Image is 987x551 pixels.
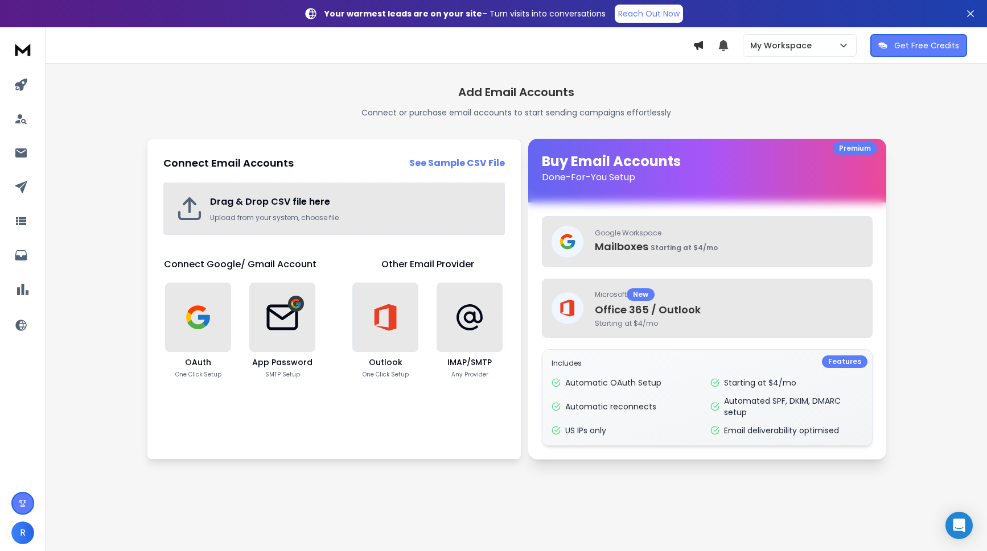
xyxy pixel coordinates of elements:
[163,155,294,171] h2: Connect Email Accounts
[595,319,863,328] span: Starting at $4/mo
[11,39,34,60] img: logo
[175,370,221,379] p: One Click Setup
[595,239,863,255] p: Mailboxes
[945,512,973,539] div: Open Intercom Messenger
[210,195,492,209] h2: Drag & Drop CSV file here
[833,142,877,155] div: Premium
[369,357,402,368] h3: Outlook
[252,357,312,368] h3: App Password
[185,357,211,368] h3: OAuth
[324,8,606,19] p: – Turn visits into conversations
[447,357,492,368] h3: IMAP/SMTP
[595,288,863,301] p: Microsoft
[542,171,873,184] p: Done-For-You Setup
[265,370,300,379] p: SMTP Setup
[822,355,867,368] div: Features
[724,425,839,436] p: Email deliverability optimised
[651,243,718,252] span: Starting at $4/mo
[11,521,34,544] button: R
[565,401,656,412] p: Automatic reconnects
[363,370,409,379] p: One Click Setup
[750,40,816,51] p: My Workspace
[565,425,606,436] p: US IPs only
[565,377,661,388] p: Automatic OAuth Setup
[595,229,863,238] p: Google Workspace
[409,156,505,170] a: See Sample CSV File
[164,258,316,271] h1: Connect Google/ Gmail Account
[542,152,873,184] h1: Buy Email Accounts
[451,370,488,379] p: Any Provider
[724,377,796,388] p: Starting at $4/mo
[618,8,680,19] p: Reach Out Now
[615,5,683,23] a: Reach Out Now
[458,84,574,100] h1: Add Email Accounts
[595,302,863,318] p: Office 365 / Outlook
[324,8,482,19] strong: Your warmest leads are on your site
[210,213,492,222] p: Upload from your system, choose file
[894,40,959,51] p: Get Free Credits
[552,359,863,368] p: Includes
[724,395,862,418] p: Automated SPF, DKIM, DMARC setup
[381,258,474,271] h1: Other Email Provider
[870,34,967,57] button: Get Free Credits
[627,288,655,301] div: New
[361,107,671,118] p: Connect or purchase email accounts to start sending campaigns effortlessly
